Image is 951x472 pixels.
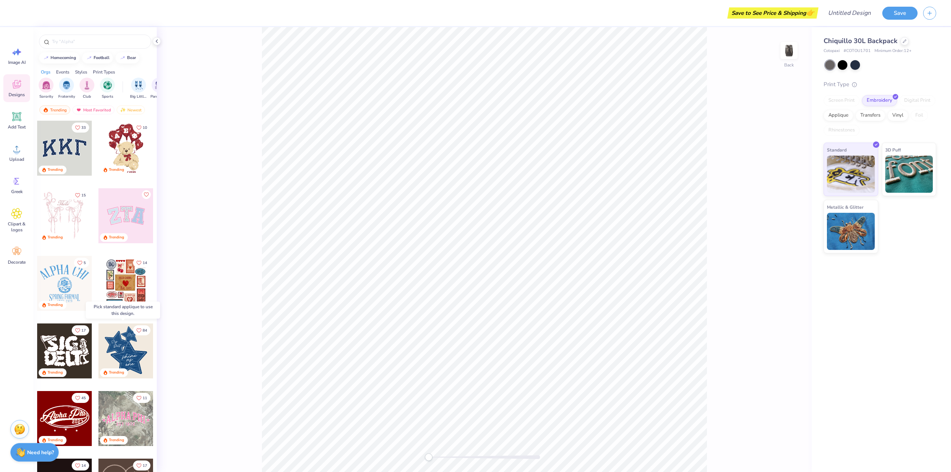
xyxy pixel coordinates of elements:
span: Decorate [8,259,26,265]
div: Trending [48,370,63,375]
span: 84 [143,329,147,332]
img: Standard [827,156,875,193]
input: Try "Alpha" [51,38,146,45]
span: Minimum Order: 12 + [874,48,912,54]
span: 15 [81,193,86,197]
div: homecoming [51,56,76,60]
button: Like [133,123,150,133]
button: Like [74,258,89,268]
div: football [94,56,110,60]
div: Foil [911,110,928,121]
div: Trending [109,235,124,240]
div: Accessibility label [425,453,432,461]
span: # COTOU1701 [844,48,871,54]
div: Events [56,69,69,75]
span: Designs [9,92,25,98]
span: 3D Puff [885,146,901,154]
div: Trending [109,437,124,443]
span: Chiquillo 30L Backpack [824,36,898,45]
div: filter for Sports [100,78,115,100]
div: Save to See Price & Shipping [729,7,817,19]
span: Clipart & logos [4,221,29,233]
button: filter button [130,78,147,100]
div: bear [127,56,136,60]
div: filter for Club [79,78,94,100]
div: Vinyl [887,110,908,121]
img: Metallic & Glitter [827,213,875,250]
div: filter for Fraternity [58,78,75,100]
div: Print Types [93,69,115,75]
button: Like [133,325,150,335]
span: Add Text [8,124,26,130]
div: Screen Print [824,95,860,106]
img: newest.gif [120,107,126,113]
button: Like [142,190,151,199]
button: Like [72,123,89,133]
span: 11 [143,396,147,400]
button: Save [882,7,918,20]
div: Most Favorited [72,105,114,114]
div: filter for Parent's Weekend [150,78,168,100]
img: trend_line.gif [43,56,49,60]
div: filter for Big Little Reveal [130,78,147,100]
div: Trending [48,167,63,173]
img: Sports Image [103,81,112,89]
span: 33 [81,126,86,130]
img: trending.gif [43,107,49,113]
img: 3D Puff [885,156,933,193]
img: most_fav.gif [76,107,82,113]
span: Cotopaxi [824,48,840,54]
div: Trending [109,167,124,173]
button: Like [72,190,89,200]
button: filter button [79,78,94,100]
button: filter button [39,78,53,100]
span: 17 [81,329,86,332]
div: Embroidery [862,95,897,106]
span: Club [83,94,91,100]
div: Print Type [824,80,936,89]
img: Big Little Reveal Image [134,81,143,89]
img: Back [782,43,796,58]
div: Back [784,62,794,68]
span: Sorority [39,94,53,100]
img: Parent's Weekend Image [155,81,163,89]
button: Like [72,393,89,403]
span: Upload [9,156,24,162]
span: Image AI [8,59,26,65]
div: filter for Sorority [39,78,53,100]
div: Styles [75,69,87,75]
div: Applique [824,110,853,121]
span: Sports [102,94,113,100]
div: Pick standard applique to use this design. [86,302,160,319]
img: trend_line.gif [120,56,126,60]
span: 45 [81,396,86,400]
span: 14 [81,464,86,468]
div: Trending [109,370,124,375]
span: 10 [143,126,147,130]
span: Fraternity [58,94,75,100]
button: Like [133,393,150,403]
strong: Need help? [27,449,54,456]
input: Untitled Design [822,6,877,20]
button: football [82,52,113,64]
div: Trending [48,235,63,240]
button: Like [133,460,150,471]
div: Digital Print [899,95,935,106]
img: Club Image [83,81,91,89]
div: Trending [39,105,70,114]
button: filter button [58,78,75,100]
button: filter button [100,78,115,100]
img: Fraternity Image [62,81,71,89]
button: homecoming [39,52,79,64]
div: Rhinestones [824,125,860,136]
img: Sorority Image [42,81,51,89]
img: trend_line.gif [86,56,92,60]
span: Big Little Reveal [130,94,147,100]
div: Transfers [856,110,885,121]
span: 17 [143,464,147,468]
span: 5 [84,261,86,265]
button: Like [72,325,89,335]
button: Like [72,460,89,471]
span: 👉 [806,8,814,17]
button: Like [133,258,150,268]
